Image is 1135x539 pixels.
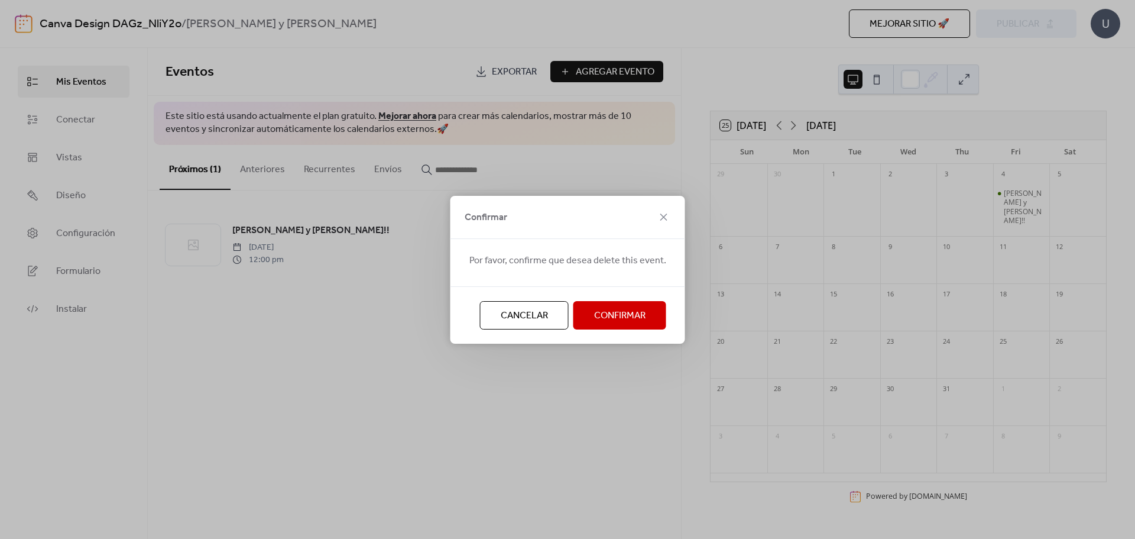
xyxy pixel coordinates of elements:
[573,301,666,330] button: Confirmar
[501,309,548,323] span: Cancelar
[480,301,569,330] button: Cancelar
[469,254,666,268] span: Por favor, confirme que desea delete this event.
[465,211,507,225] span: Confirmar
[594,309,646,323] span: Confirmar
